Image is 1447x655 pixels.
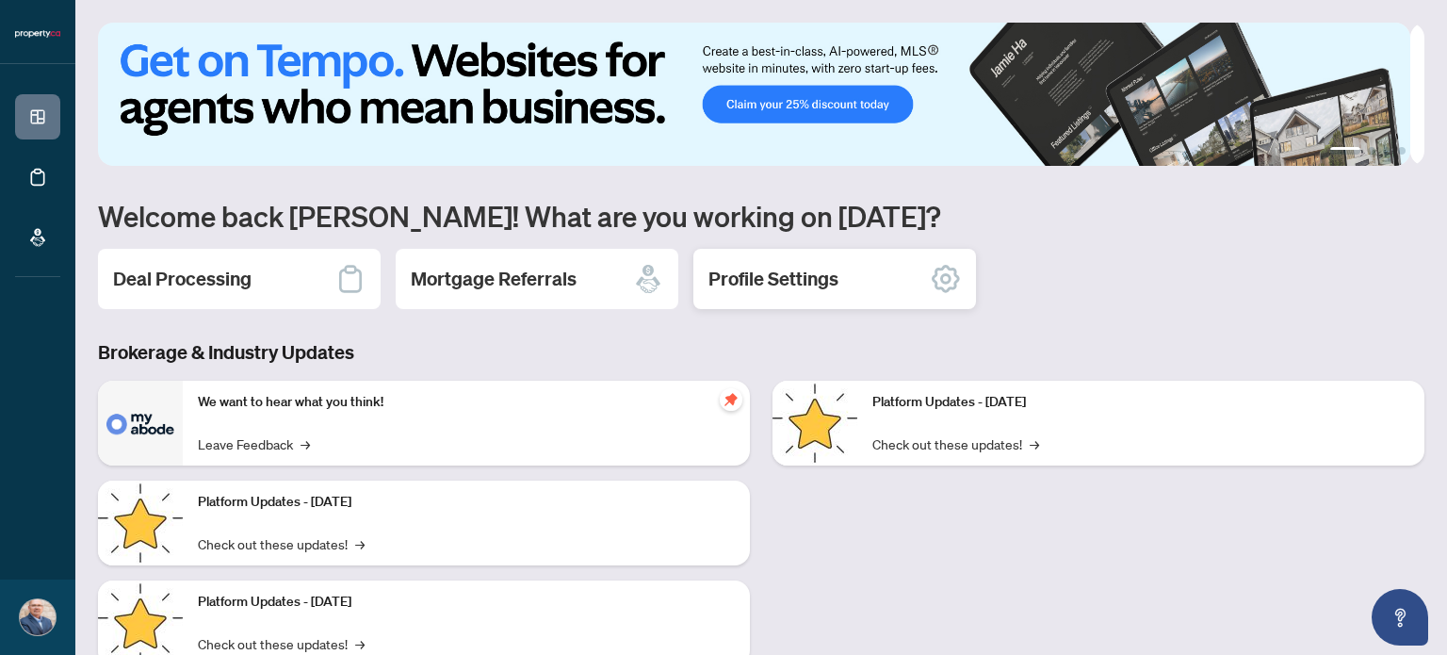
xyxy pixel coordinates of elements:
[708,266,838,292] h2: Profile Settings
[720,388,742,411] span: pushpin
[98,339,1424,366] h3: Brokerage & Industry Updates
[1368,147,1375,155] button: 2
[98,23,1410,166] img: Slide 0
[872,434,1039,454] a: Check out these updates!→
[98,381,183,466] img: We want to hear what you think!
[98,481,183,565] img: Platform Updates - September 16, 2025
[113,266,252,292] h2: Deal Processing
[411,266,577,292] h2: Mortgage Referrals
[98,198,1424,234] h1: Welcome back [PERSON_NAME]! What are you working on [DATE]?
[301,434,310,454] span: →
[1030,434,1039,454] span: →
[198,434,310,454] a: Leave Feedback→
[355,633,365,654] span: →
[198,592,735,613] p: Platform Updates - [DATE]
[1398,147,1406,155] button: 4
[772,381,857,466] img: Platform Updates - June 23, 2025
[198,633,365,654] a: Check out these updates!→
[15,28,60,40] img: logo
[198,392,735,413] p: We want to hear what you think!
[198,492,735,513] p: Platform Updates - [DATE]
[1383,147,1390,155] button: 3
[1372,589,1428,646] button: Open asap
[872,392,1409,413] p: Platform Updates - [DATE]
[1330,147,1360,155] button: 1
[20,599,56,635] img: Profile Icon
[198,533,365,554] a: Check out these updates!→
[355,533,365,554] span: →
